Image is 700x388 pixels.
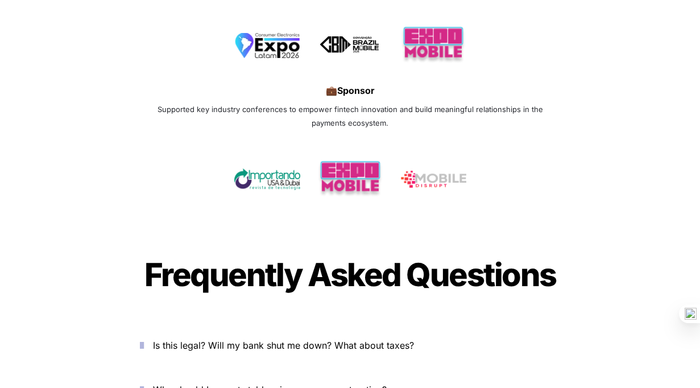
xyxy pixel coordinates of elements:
span: Is this legal? Will my bank shut me down? What about taxes? [153,340,414,351]
span: Supported key industry conferences to empower fintech innovation and build meaningful relationshi... [158,105,545,127]
button: Is this legal? Will my bank shut me down? What about taxes? [123,328,578,363]
img: one_i.png [685,308,697,320]
strong: Sponsor [337,85,375,96]
span: 💼 [326,85,337,96]
span: Frequently Asked Questions [144,255,556,294]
